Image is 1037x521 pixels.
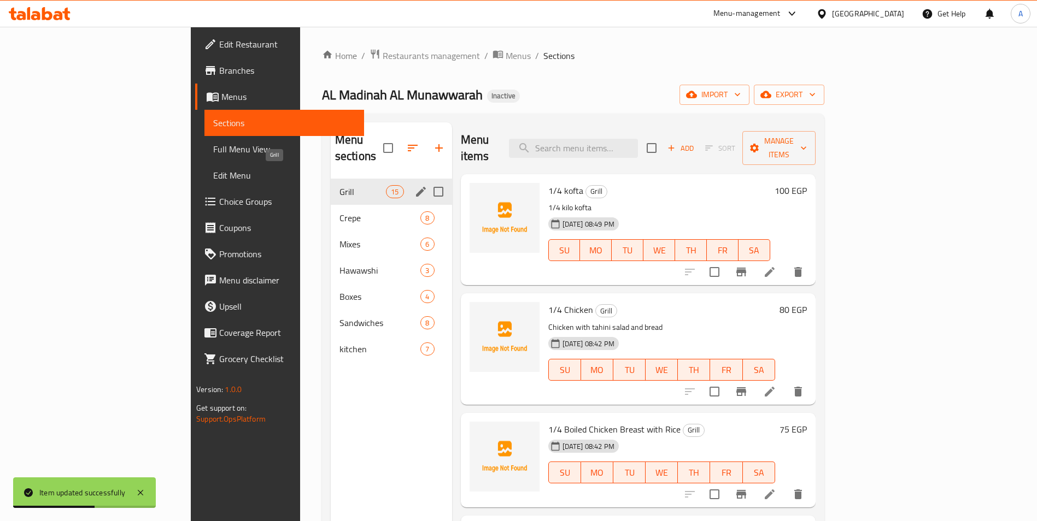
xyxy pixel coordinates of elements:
h6: 100 EGP [775,183,807,198]
span: Grocery Checklist [219,352,355,365]
a: Menus [195,84,364,110]
span: SU [553,465,577,481]
span: WE [650,465,673,481]
h2: Menu items [461,132,496,164]
div: Hawawshi3 [331,257,452,283]
span: MO [585,465,609,481]
div: Sandwiches8 [331,310,452,336]
button: SA [743,461,775,483]
a: Coverage Report [195,319,364,346]
button: edit [413,183,429,200]
span: 8 [421,213,433,223]
span: Menus [221,90,355,103]
span: FR [714,465,738,481]
span: Grill [596,305,617,317]
button: WE [646,359,678,381]
a: Restaurants management [370,49,480,63]
a: Coupons [195,215,364,241]
span: SA [747,465,771,481]
span: Select to update [703,260,726,283]
div: Grill [683,424,705,437]
span: 3 [421,265,433,276]
span: kitchen [339,342,421,356]
button: TU [613,359,646,381]
span: TU [616,242,639,258]
span: Select section first [698,140,742,157]
div: Mixes6 [331,231,452,257]
button: delete [785,481,811,507]
div: items [420,290,434,303]
span: Select all sections [377,137,400,159]
a: Edit Restaurant [195,31,364,57]
button: TH [678,461,710,483]
button: TU [612,239,643,261]
button: MO [581,359,613,381]
span: Select to update [703,483,726,506]
span: 1/4 Chicken [548,301,593,318]
a: Edit menu item [763,488,776,501]
span: Grill [683,424,704,436]
button: SU [548,359,581,381]
span: export [763,88,816,102]
span: Add item [663,140,698,157]
a: Menu disclaimer [195,267,364,293]
div: items [420,342,434,356]
button: Branch-specific-item [728,259,754,285]
span: FR [714,362,738,378]
span: [DATE] 08:49 PM [558,219,619,229]
a: Upsell [195,293,364,319]
a: Menus [493,49,531,63]
span: SA [743,242,766,258]
span: WE [648,242,671,258]
span: Upsell [219,300,355,313]
button: import [679,85,749,105]
span: AL Madinah AL Munawwarah [322,82,483,107]
div: items [420,316,434,329]
span: 1.0.0 [225,382,242,396]
button: Manage items [742,131,816,165]
span: TU [618,465,641,481]
span: Sections [213,116,355,129]
span: [DATE] 08:42 PM [558,441,619,452]
div: Grill [595,304,617,317]
span: SU [553,362,577,378]
span: 4 [421,292,433,302]
span: import [688,88,741,102]
a: Full Menu View [204,136,364,162]
span: 6 [421,239,433,250]
span: Hawawshi [339,264,421,277]
button: Add [663,140,698,157]
div: Crepe8 [331,205,452,231]
div: items [420,238,434,251]
img: 1/4 Boiled Chicken Breast with Rice [470,422,540,492]
span: TH [682,362,706,378]
button: SU [548,461,581,483]
button: FR [707,239,739,261]
span: Coupons [219,221,355,234]
span: A [1018,8,1023,20]
p: 1/4 kilo kofta [548,201,770,215]
span: Restaurants management [383,49,480,62]
button: TH [675,239,707,261]
span: Boxes [339,290,421,303]
span: Edit Restaurant [219,38,355,51]
button: delete [785,378,811,405]
button: FR [710,359,742,381]
span: Mixes [339,238,421,251]
div: items [420,264,434,277]
span: Sandwiches [339,316,421,329]
div: Inactive [487,90,520,103]
a: Edit menu item [763,265,776,279]
span: Select section [640,137,663,159]
span: 7 [421,344,433,354]
span: Choice Groups [219,195,355,208]
button: Branch-specific-item [728,481,754,507]
span: Version: [196,382,223,396]
button: Branch-specific-item [728,378,754,405]
span: MO [584,242,607,258]
a: Edit menu item [763,385,776,398]
button: WE [646,461,678,483]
